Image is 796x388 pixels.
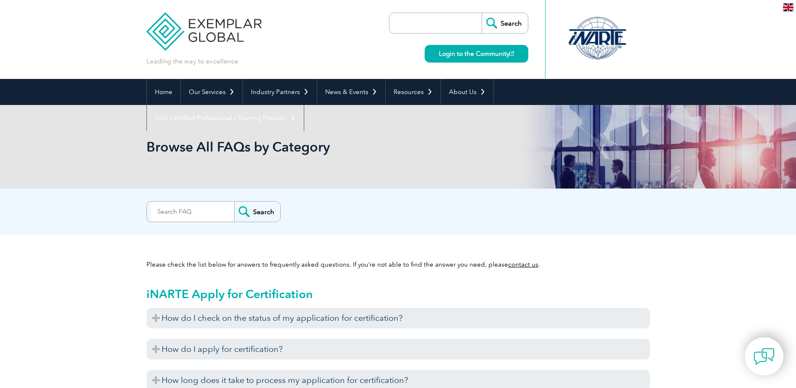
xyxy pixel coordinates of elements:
a: About Us [441,79,493,105]
img: open_square.png [509,51,514,56]
input: Search [482,13,528,33]
img: en [783,3,793,11]
h1: Browse All FAQs by Category [146,139,469,155]
p: Leading the way to excellence [146,57,238,66]
a: Industry Partners [243,79,317,105]
input: Search [234,202,280,222]
h3: How do I check on the status of my application for certification? [146,308,650,328]
a: contact us [508,261,538,268]
input: Search FAQ [151,202,234,222]
p: Please check the list below for answers to frequently asked questions. If you’re not able to find... [146,260,650,269]
a: News & Events [317,79,385,105]
a: Home [147,79,180,105]
a: Resources [386,79,441,105]
h3: How do I apply for certification? [146,339,650,359]
img: contact-chat.png [754,346,775,367]
h2: iNARTE Apply for Certification [146,287,650,301]
a: Login to the Community [425,45,528,63]
a: Our Services [181,79,243,105]
a: Find Certified Professional / Training Provider [147,105,304,131]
